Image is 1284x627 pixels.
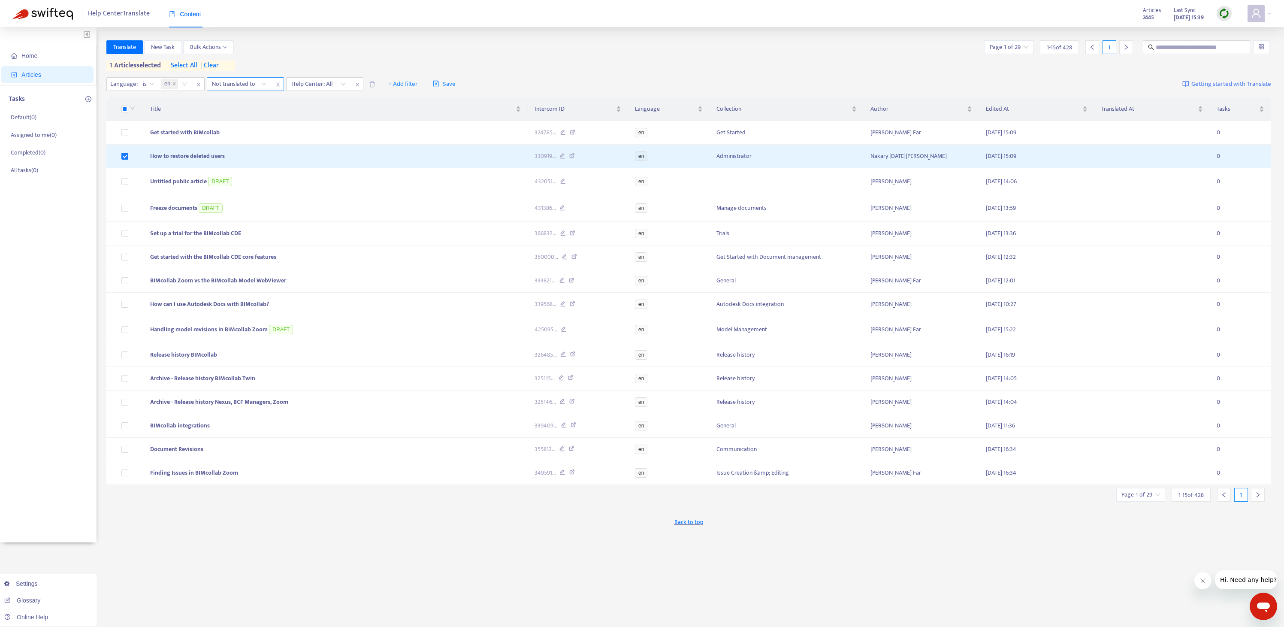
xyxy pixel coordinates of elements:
[1210,145,1272,168] td: 0
[150,444,203,454] span: Document Revisions
[710,121,864,145] td: Get Started
[674,518,703,527] span: Back to top
[150,151,225,161] span: How to restore deleted users
[150,228,241,238] span: Set up a trial for the BIMcollab CDE
[1191,79,1271,89] span: Getting started with Translate
[635,128,647,137] span: en
[710,222,864,245] td: Trials
[986,176,1017,186] span: [DATE] 14:06
[528,97,628,121] th: Intercom ID
[150,373,255,383] span: Archive - Release history BIMcollab Twin
[535,325,557,334] span: 425095 ...
[710,195,864,222] td: Manage documents
[197,61,219,71] span: clear
[635,104,696,114] span: Language
[171,61,197,71] span: select all
[1210,438,1272,461] td: 0
[864,461,979,485] td: [PERSON_NAME] Far
[635,350,647,360] span: en
[535,421,557,430] span: 339409 ...
[150,176,207,186] span: Untitled public article
[635,151,647,161] span: en
[864,145,979,168] td: Nakary [DATE][PERSON_NAME]
[1210,97,1272,121] th: Tasks
[190,42,227,52] span: Bulk Actions
[11,166,38,175] p: All tasks ( 0 )
[1210,121,1272,145] td: 0
[150,397,288,407] span: Archive - Release history Nexus, BCF Managers, Zoom
[535,374,555,383] span: 325115 ...
[986,373,1017,383] span: [DATE] 14:05
[1210,168,1272,195] td: 0
[710,293,864,316] td: Autodesk Docs integration
[535,104,614,114] span: Intercom ID
[710,145,864,168] td: Administrator
[635,203,647,213] span: en
[635,421,647,430] span: en
[635,468,647,478] span: en
[864,222,979,245] td: [PERSON_NAME]
[11,72,17,78] span: account-book
[1182,77,1271,91] a: Getting started with Translate
[1221,492,1227,498] span: left
[150,203,197,213] span: Freeze documents
[1210,414,1272,438] td: 0
[161,79,178,89] span: en
[635,252,647,262] span: en
[986,127,1016,137] span: [DATE] 15:09
[864,293,979,316] td: [PERSON_NAME]
[710,461,864,485] td: Issue Creation &amp; Editing
[864,97,979,121] th: Author
[1089,44,1095,50] span: left
[169,11,201,18] span: Content
[1255,492,1261,498] span: right
[4,597,40,604] a: Glossary
[150,299,269,309] span: How can I use Autodesk Docs with BIMcollab?
[986,397,1017,407] span: [DATE] 14:04
[635,397,647,407] span: en
[864,316,979,343] td: [PERSON_NAME] Far
[1250,593,1277,620] iframe: Knop om het berichtenvenster te openen
[144,40,181,54] button: New Task
[85,96,91,102] span: plus-circle
[986,276,1015,285] span: [DATE] 12:01
[200,60,202,71] span: |
[535,203,556,213] span: 431386 ...
[272,79,284,90] span: close
[4,614,48,621] a: Online Help
[143,78,154,91] span: is
[535,177,556,186] span: 432051 ...
[1210,195,1272,222] td: 0
[1143,6,1161,15] span: Articles
[164,79,170,89] span: en
[864,438,979,461] td: [PERSON_NAME]
[1123,44,1129,50] span: right
[1103,40,1116,54] div: 1
[1094,97,1210,121] th: Translated At
[11,53,17,59] span: home
[635,374,647,383] span: en
[986,203,1016,213] span: [DATE] 13:59
[172,82,176,87] span: close
[864,391,979,414] td: [PERSON_NAME]
[1210,269,1272,293] td: 0
[986,324,1016,334] span: [DATE] 15:22
[21,52,37,59] span: Home
[223,45,227,49] span: down
[151,42,175,52] span: New Task
[628,97,710,121] th: Language
[986,350,1015,360] span: [DATE] 16:19
[864,245,979,269] td: [PERSON_NAME]
[1210,316,1272,343] td: 0
[710,414,864,438] td: General
[1148,44,1154,50] span: search
[535,397,556,407] span: 325146 ...
[1210,461,1272,485] td: 0
[433,80,439,87] span: save
[535,229,556,238] span: 366832 ...
[635,229,647,238] span: en
[11,113,36,122] p: Default ( 0 )
[710,245,864,269] td: Get Started with Document management
[710,343,864,367] td: Release history
[208,177,232,186] span: DRAFT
